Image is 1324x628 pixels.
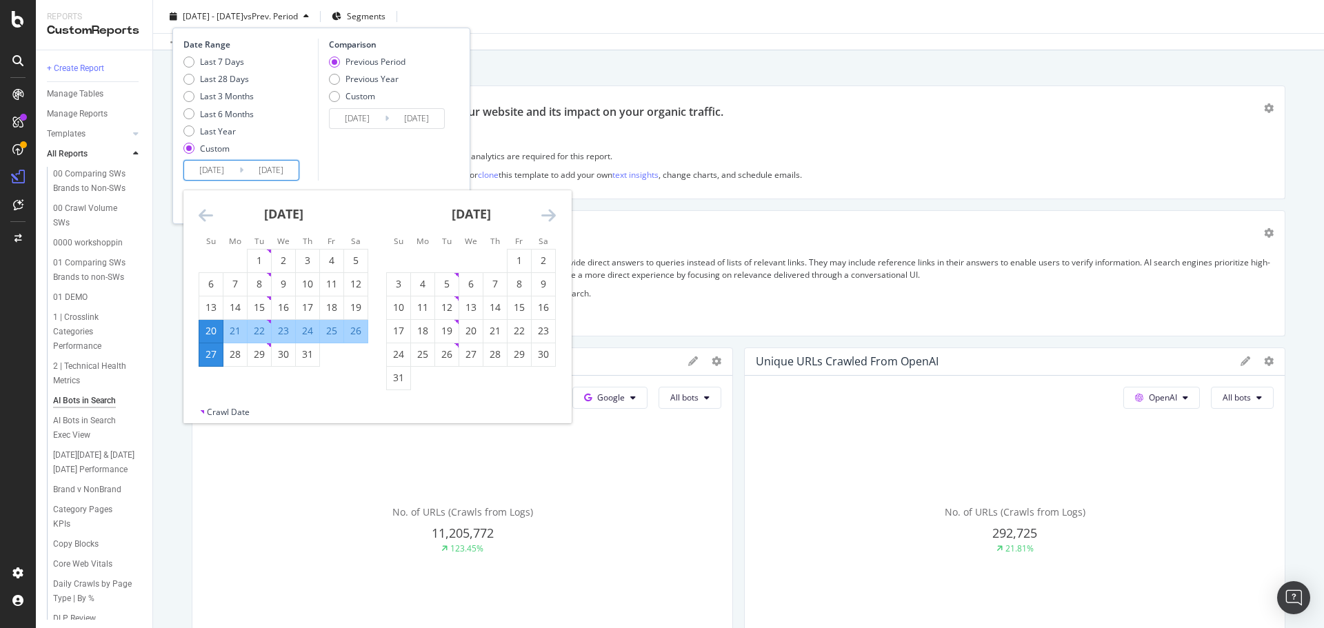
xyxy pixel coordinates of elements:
a: Category Pages KPIs [53,503,143,531]
td: Choose Thursday, July 10, 2025 as your check-out date. It’s available. [296,272,320,296]
td: Choose Saturday, August 16, 2025 as your check-out date. It’s available. [532,296,556,319]
a: 0000 workshoppin [53,236,143,250]
span: All bots [1223,392,1251,403]
input: Start Date [330,109,385,128]
div: All Reports [47,147,88,161]
small: Th [303,235,312,246]
div: 11 [320,277,343,291]
td: Choose Sunday, August 10, 2025 as your check-out date. It’s available. [387,296,411,319]
div: Move forward to switch to the next month. [541,207,556,224]
div: 123.45% [450,543,483,554]
div: 27 [199,347,223,361]
small: Mo [417,235,429,246]
div: Manage Tables [47,87,103,101]
td: Choose Monday, July 28, 2025 as your check-out date. It’s available. [223,343,248,366]
div: 6 [459,277,483,291]
input: End Date [389,109,444,128]
div: Open Intercom Messenger [1277,581,1310,614]
td: Choose Saturday, August 9, 2025 as your check-out date. It’s available. [532,272,556,296]
td: Choose Monday, July 7, 2025 as your check-out date. It’s available. [223,272,248,296]
div: Category Pages KPIs [53,503,130,531]
td: Choose Wednesday, August 13, 2025 as your check-out date. It’s available. [459,296,483,319]
div: 26 [435,347,459,361]
div: 5 [344,254,368,267]
div: 3 [296,254,319,267]
a: Core Web Vitals [53,557,143,571]
div: 7 [483,277,507,291]
td: Choose Thursday, July 3, 2025 as your check-out date. It’s available. [296,249,320,272]
div: 23 [532,324,555,338]
div: 1 | Crosslink Categories Performance [53,310,134,354]
strong: [DATE] [264,205,303,222]
small: Tu [254,235,264,246]
div: 29 [248,347,271,361]
div: Last 3 Months [200,90,254,102]
td: Choose Friday, July 11, 2025 as your check-out date. It’s available. [320,272,344,296]
div: 4 [411,277,434,291]
a: 00 Crawl Volume SWs [53,201,143,230]
div: Reports [47,11,141,23]
span: All bots [670,392,699,403]
td: Choose Wednesday, July 9, 2025 as your check-out date. It’s available. [272,272,296,296]
div: 12 [435,301,459,314]
div: 01 Comparing SWs Brands to non-SWs [53,256,135,285]
div: 27 [459,347,483,361]
div: Previous Period [345,56,405,68]
a: 2 | Technical Health Metrics [53,359,143,388]
a: DLP Review [53,611,143,626]
input: End Date [243,161,299,180]
td: Selected. Friday, July 25, 2025 [320,319,344,343]
td: Choose Tuesday, July 15, 2025 as your check-out date. It’s available. [248,296,272,319]
td: Choose Saturday, August 2, 2025 as your check-out date. It’s available. [532,249,556,272]
a: Manage Reports [47,107,143,121]
div: 28 [483,347,507,361]
div: Manage Reports [47,107,108,121]
div: 31 [387,371,410,385]
a: AI Bots in Search [53,394,143,408]
a: AI Bots in Search Exec View [53,414,143,443]
span: 11,205,772 [432,525,494,541]
div: 14 [223,301,247,314]
td: Choose Saturday, August 30, 2025 as your check-out date. It’s available. [532,343,556,366]
td: Choose Saturday, July 19, 2025 as your check-out date. It’s available. [344,296,368,319]
span: No. of URLs (Crawls from Logs) [392,505,533,518]
div: Custom [329,90,405,102]
div: Templates [47,127,86,141]
span: Segments [347,10,385,22]
div: 3 [387,277,410,291]
button: Segments [326,6,391,28]
td: Selected. Tuesday, July 22, 2025 [248,319,272,343]
div: 15 [508,301,531,314]
strong: [DATE] [452,205,491,222]
div: 8 [248,277,271,291]
div: Comparison [329,39,449,50]
a: Brand v NonBrand [53,483,143,497]
div: Last 7 Days [200,56,244,68]
td: Choose Friday, August 1, 2025 as your check-out date. It’s available. [508,249,532,272]
td: Choose Monday, August 18, 2025 as your check-out date. It’s available. [411,319,435,343]
a: 01 Comparing SWs Brands to non-SWs [53,256,143,285]
td: Choose Tuesday, July 8, 2025 as your check-out date. It’s available. [248,272,272,296]
td: Selected. Monday, July 21, 2025 [223,319,248,343]
div: 31 [296,347,319,361]
td: Selected. Saturday, July 26, 2025 [344,319,368,343]
input: Start Date [184,161,239,180]
small: Sa [351,235,361,246]
td: Choose Thursday, August 14, 2025 as your check-out date. It’s available. [483,296,508,319]
p: 🗂️ Your log data, , and third-party analytics are required for this report. [231,150,1274,162]
div: Custom [345,90,375,102]
div: 25 [411,347,434,361]
div: 26 [344,324,368,338]
td: Choose Friday, July 18, 2025 as your check-out date. It’s available. [320,296,344,319]
a: 00 Comparing SWs Brands to Non-SWs [53,167,143,196]
div: Brand v NonBrand [53,483,121,497]
div: 30 [272,347,295,361]
small: Su [206,235,216,246]
div: Previous Year [329,73,405,85]
td: Choose Friday, August 15, 2025 as your check-out date. It’s available. [508,296,532,319]
div: Previous Year [345,73,399,85]
small: We [277,235,290,246]
p: 🏗️ Change the period to look at longer trends, or this template to add your own , change charts, ... [231,169,1274,181]
div: 22 [508,324,531,338]
button: OpenAI [1123,387,1200,409]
